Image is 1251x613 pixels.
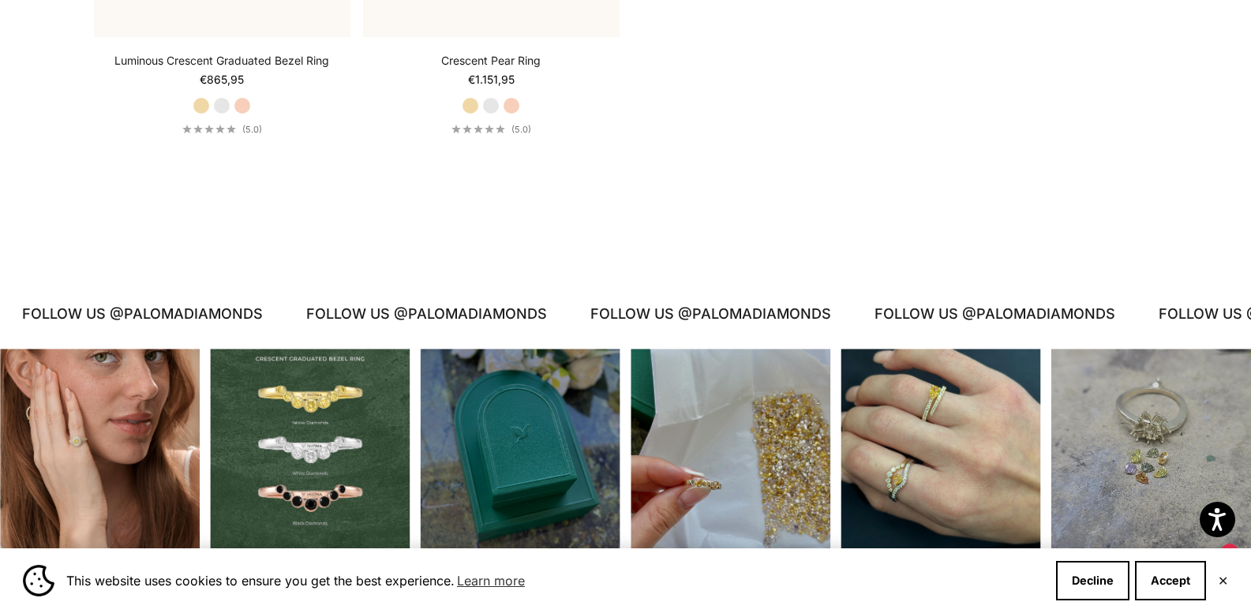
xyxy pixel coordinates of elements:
[451,125,505,133] div: 5.0 out of 5.0 stars
[1135,561,1206,600] button: Accept
[23,565,54,596] img: Cookie banner
[66,569,1043,592] span: This website uses cookies to ensure you get the best experience.
[210,349,410,548] div: Instagram post opens in a popup
[1056,561,1129,600] button: Decline
[421,349,620,548] div: Instagram post opens in a popup
[242,124,262,135] span: (5.0)
[200,72,244,88] sale-price: €865,95
[1218,576,1228,585] button: Close
[182,125,236,133] div: 5.0 out of 5.0 stars
[455,569,527,592] a: Learn more
[841,349,1040,548] div: Instagram post opens in a popup
[441,53,541,69] a: Crescent Pear Ring
[631,349,830,548] div: Instagram post opens in a popup
[511,124,531,135] span: (5.0)
[585,302,826,326] p: FOLLOW US @PALOMADIAMONDS
[17,302,257,326] p: FOLLOW US @PALOMADIAMONDS
[451,124,531,135] a: 5.0 out of 5.0 stars(5.0)
[182,124,262,135] a: 5.0 out of 5.0 stars(5.0)
[301,302,541,326] p: FOLLOW US @PALOMADIAMONDS
[114,53,329,69] a: Luminous Crescent Graduated Bezel Ring
[869,302,1110,326] p: FOLLOW US @PALOMADIAMONDS
[468,72,515,88] sale-price: €1.151,95
[1051,349,1251,548] div: Instagram post opens in a popup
